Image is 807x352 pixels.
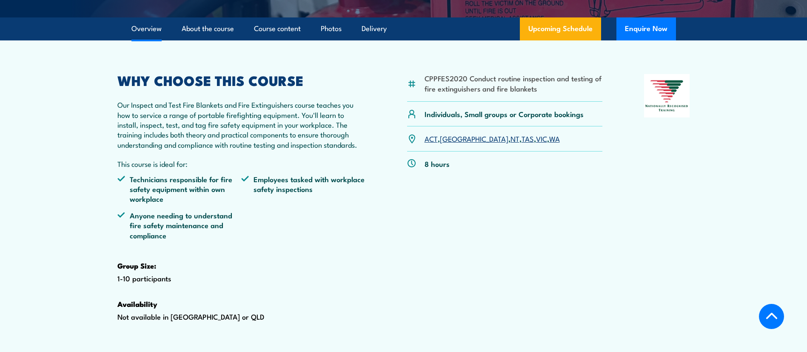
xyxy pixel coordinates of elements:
a: VIC [536,133,547,143]
strong: Availability [117,298,157,309]
p: Our Inspect and Test Fire Blankets and Fire Extinguishers course teaches you how to service a ran... [117,100,366,149]
a: NT [510,133,519,143]
a: [GEOGRAPHIC_DATA] [440,133,508,143]
a: About the course [182,17,234,40]
li: Technicians responsible for fire safety equipment within own workplace [117,174,242,204]
a: Photos [321,17,342,40]
a: TAS [522,133,534,143]
p: 8 hours [425,159,450,169]
p: This course is ideal for: [117,159,366,169]
a: ACT [425,133,438,143]
a: Upcoming Schedule [520,17,601,40]
li: Employees tasked with workplace safety inspections [241,174,365,204]
p: Individuals, Small groups or Corporate bookings [425,109,584,119]
li: CPPFES2020 Conduct routine inspection and testing of fire extinguishers and fire blankets [425,73,603,93]
a: WA [549,133,560,143]
p: , , , , , [425,134,560,143]
h2: WHY CHOOSE THIS COURSE [117,74,366,86]
button: Enquire Now [616,17,676,40]
strong: Group Size: [117,260,156,271]
a: Delivery [362,17,387,40]
li: Anyone needing to understand fire safety maintenance and compliance [117,210,242,240]
a: Course content [254,17,301,40]
img: Nationally Recognised Training logo. [644,74,690,117]
a: Overview [131,17,162,40]
div: 1-10 participants Not available in [GEOGRAPHIC_DATA] or QLD [117,74,366,349]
